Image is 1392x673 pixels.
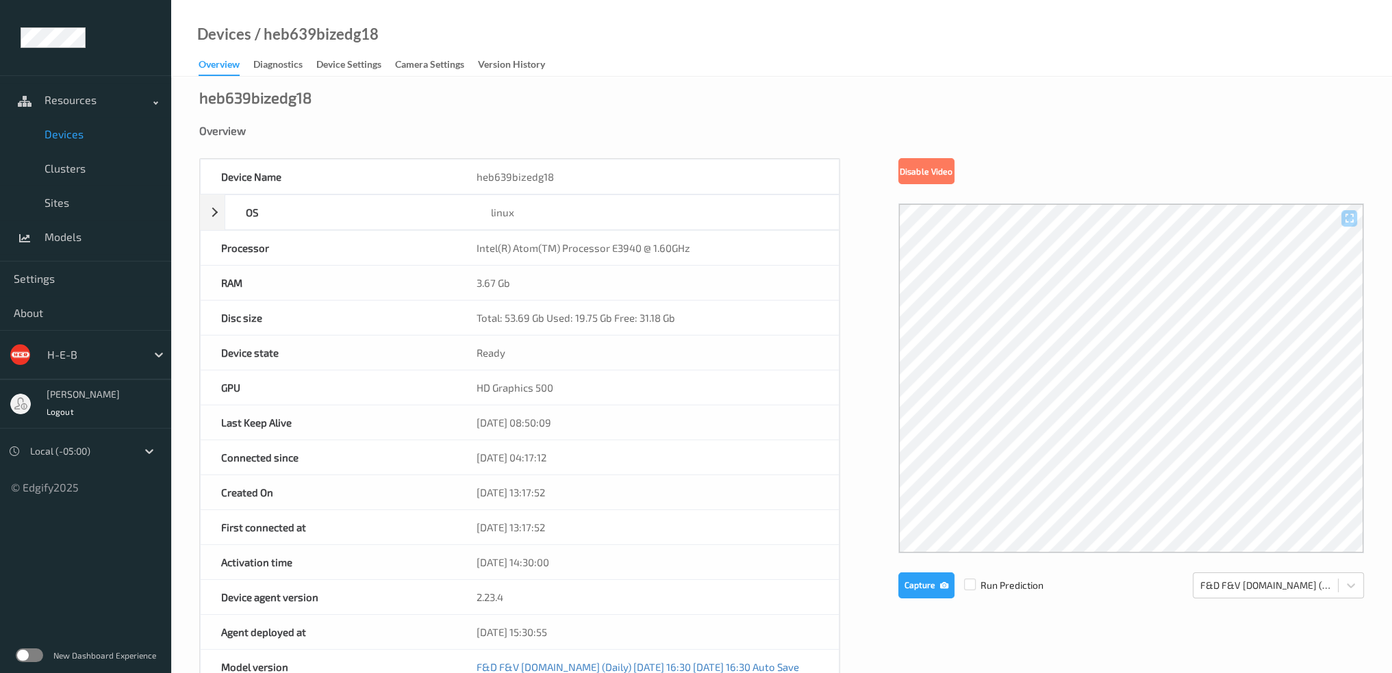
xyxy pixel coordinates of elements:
[456,580,839,614] div: 2.23.4
[201,370,456,405] div: GPU
[201,440,456,474] div: Connected since
[225,195,470,229] div: OS
[251,27,379,41] div: / heb639bizedg18
[477,661,799,673] a: F&D F&V [DOMAIN_NAME] (Daily) [DATE] 16:30 [DATE] 16:30 Auto Save
[456,405,839,440] div: [DATE] 08:50:09
[201,266,456,300] div: RAM
[201,615,456,649] div: Agent deployed at
[395,58,464,75] div: Camera Settings
[478,58,545,75] div: Version History
[201,475,456,509] div: Created On
[201,160,456,194] div: Device Name
[199,55,253,76] a: Overview
[200,194,839,230] div: OSlinux
[954,579,1043,592] span: Run Prediction
[898,572,954,598] button: Capture
[201,545,456,579] div: Activation time
[316,58,381,75] div: Device Settings
[199,124,1364,138] div: Overview
[201,231,456,265] div: Processor
[898,158,954,184] button: Disable Video
[470,195,838,229] div: linux
[456,160,839,194] div: heb639bizedg18
[201,405,456,440] div: Last Keep Alive
[253,55,316,75] a: Diagnostics
[316,55,395,75] a: Device Settings
[456,475,839,509] div: [DATE] 13:17:52
[395,55,478,75] a: Camera Settings
[199,58,240,76] div: Overview
[201,335,456,370] div: Device state
[456,440,839,474] div: [DATE] 04:17:12
[197,27,251,41] a: Devices
[201,580,456,614] div: Device agent version
[253,58,303,75] div: Diagnostics
[199,90,312,104] div: heb639bizedg18
[456,335,839,370] div: Ready
[456,266,839,300] div: 3.67 Gb
[456,301,839,335] div: Total: 53.69 Gb Used: 19.75 Gb Free: 31.18 Gb
[456,370,839,405] div: HD Graphics 500
[456,545,839,579] div: [DATE] 14:30:00
[201,301,456,335] div: Disc size
[201,510,456,544] div: First connected at
[478,55,559,75] a: Version History
[456,231,839,265] div: Intel(R) Atom(TM) Processor E3940 @ 1.60GHz
[456,615,839,649] div: [DATE] 15:30:55
[456,510,839,544] div: [DATE] 13:17:52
